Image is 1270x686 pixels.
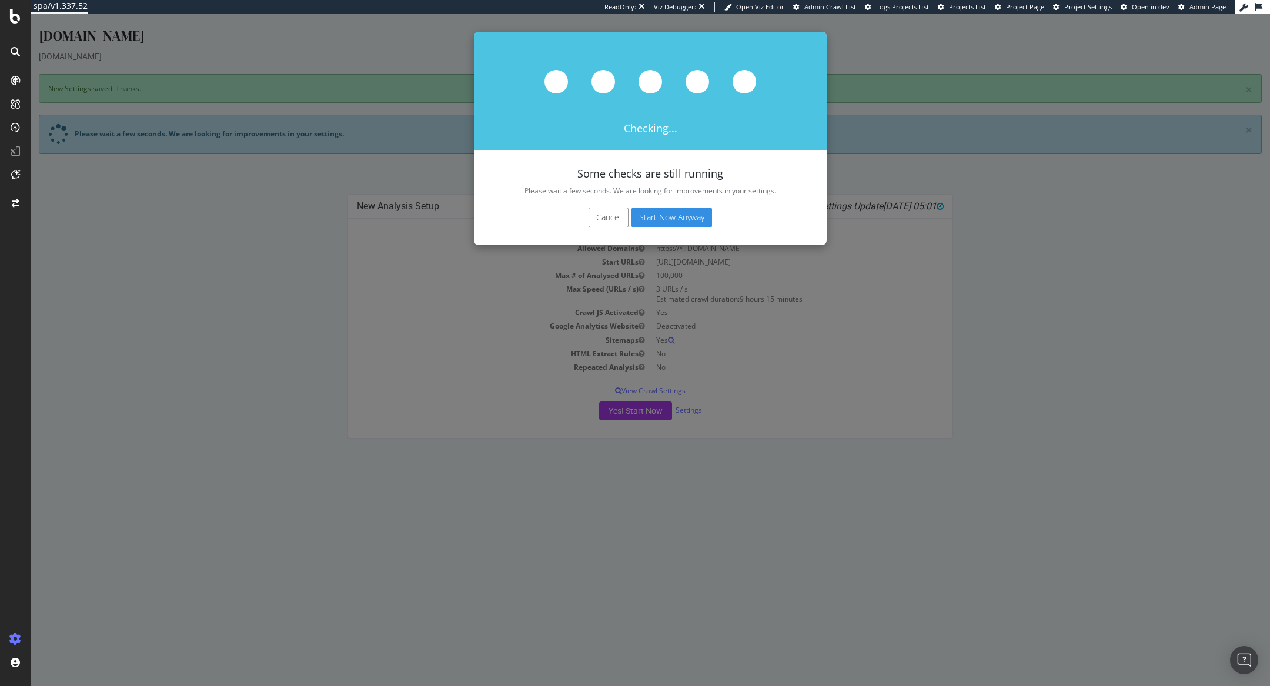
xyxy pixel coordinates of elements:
button: Start Now Anyway [601,193,681,213]
span: Open Viz Editor [736,2,784,11]
div: Checking... [443,18,796,136]
button: Cancel [558,193,598,213]
a: Logs Projects List [865,2,929,12]
span: Open in dev [1132,2,1169,11]
h4: Some checks are still running [467,154,773,166]
a: Project Settings [1053,2,1112,12]
a: Projects List [938,2,986,12]
a: Project Page [995,2,1044,12]
span: Project Page [1006,2,1044,11]
div: ReadOnly: [604,2,636,12]
a: Admin Crawl List [793,2,856,12]
span: Logs Projects List [876,2,929,11]
a: Admin Page [1178,2,1226,12]
span: Admin Page [1189,2,1226,11]
p: Please wait a few seconds. We are looking for improvements in your settings. [467,172,773,182]
a: Open Viz Editor [724,2,784,12]
div: Open Intercom Messenger [1230,646,1258,674]
span: Projects List [949,2,986,11]
div: Viz Debugger: [654,2,696,12]
a: Open in dev [1121,2,1169,12]
span: Admin Crawl List [804,2,856,11]
span: Project Settings [1064,2,1112,11]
